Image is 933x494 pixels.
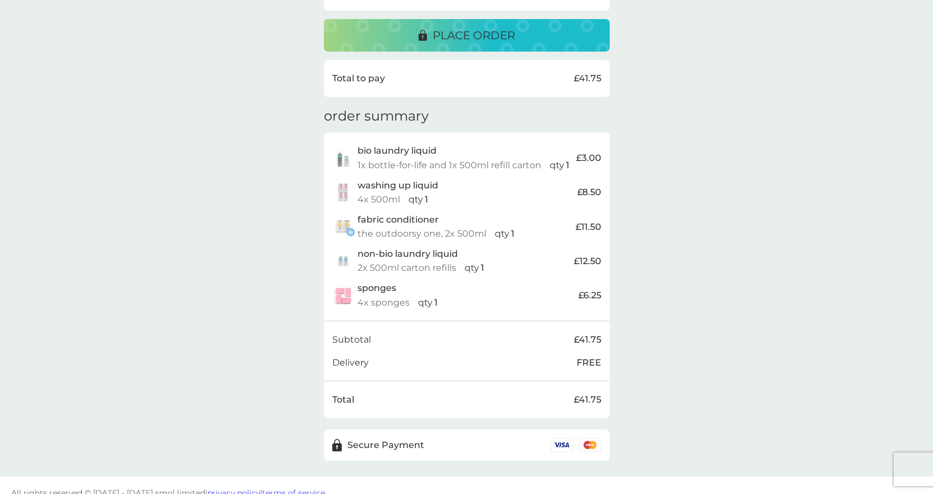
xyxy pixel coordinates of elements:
p: qty [495,227,509,241]
p: qty [418,296,433,310]
p: £41.75 [574,71,601,86]
p: 4x sponges [358,296,410,310]
p: washing up liquid [358,178,438,193]
p: 1 [511,227,514,241]
p: £8.50 [577,185,601,200]
p: £12.50 [574,254,601,269]
p: £41.75 [574,393,601,407]
p: £11.50 [575,220,601,234]
p: Secure Payment [347,438,424,453]
p: fabric conditioner [358,213,439,227]
p: Delivery [332,356,369,370]
p: 1 [566,158,569,173]
p: FREE [577,356,601,370]
p: sponges [358,281,396,296]
p: qty [409,192,423,207]
p: 1 [434,296,438,310]
h3: order summary [324,108,429,124]
p: Total to pay [332,71,385,86]
p: 1 [425,192,428,207]
p: qty [465,261,479,275]
p: bio laundry liquid [358,144,437,158]
p: £41.75 [574,333,601,347]
button: place order [324,19,610,52]
p: £6.25 [578,288,601,303]
p: £3.00 [576,151,601,165]
p: non-bio laundry liquid [358,247,458,261]
p: 2x 500ml carton refills [358,261,456,275]
p: Total [332,393,354,407]
p: 1x bottle-for-life and 1x 500ml refill carton [358,158,541,173]
p: qty [550,158,564,173]
p: Subtotal [332,333,371,347]
p: place order [433,26,515,44]
p: 4x 500ml [358,192,400,207]
p: the outdoorsy one, 2x 500ml [358,227,486,241]
p: 1 [481,261,484,275]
